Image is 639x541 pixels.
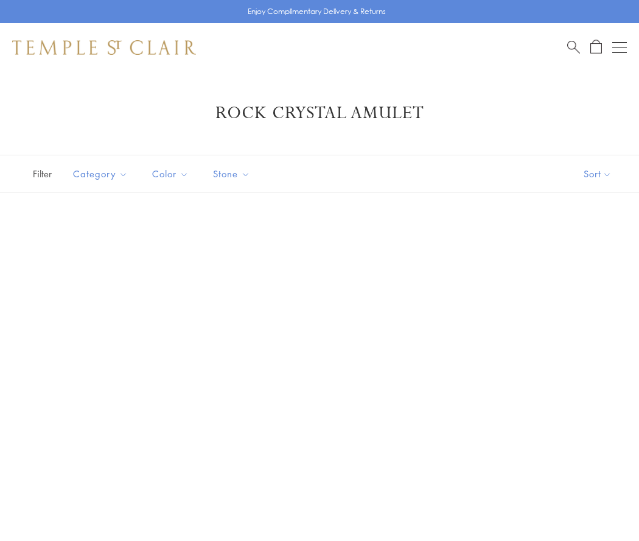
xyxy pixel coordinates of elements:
[248,5,386,18] p: Enjoy Complimentary Delivery & Returns
[64,160,137,188] button: Category
[12,40,196,55] img: Temple St. Clair
[204,160,259,188] button: Stone
[143,160,198,188] button: Color
[556,155,639,193] button: Show sort by
[567,40,580,55] a: Search
[207,166,259,182] span: Stone
[67,166,137,182] span: Category
[590,40,602,55] a: Open Shopping Bag
[146,166,198,182] span: Color
[612,40,627,55] button: Open navigation
[30,102,609,124] h1: Rock Crystal Amulet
